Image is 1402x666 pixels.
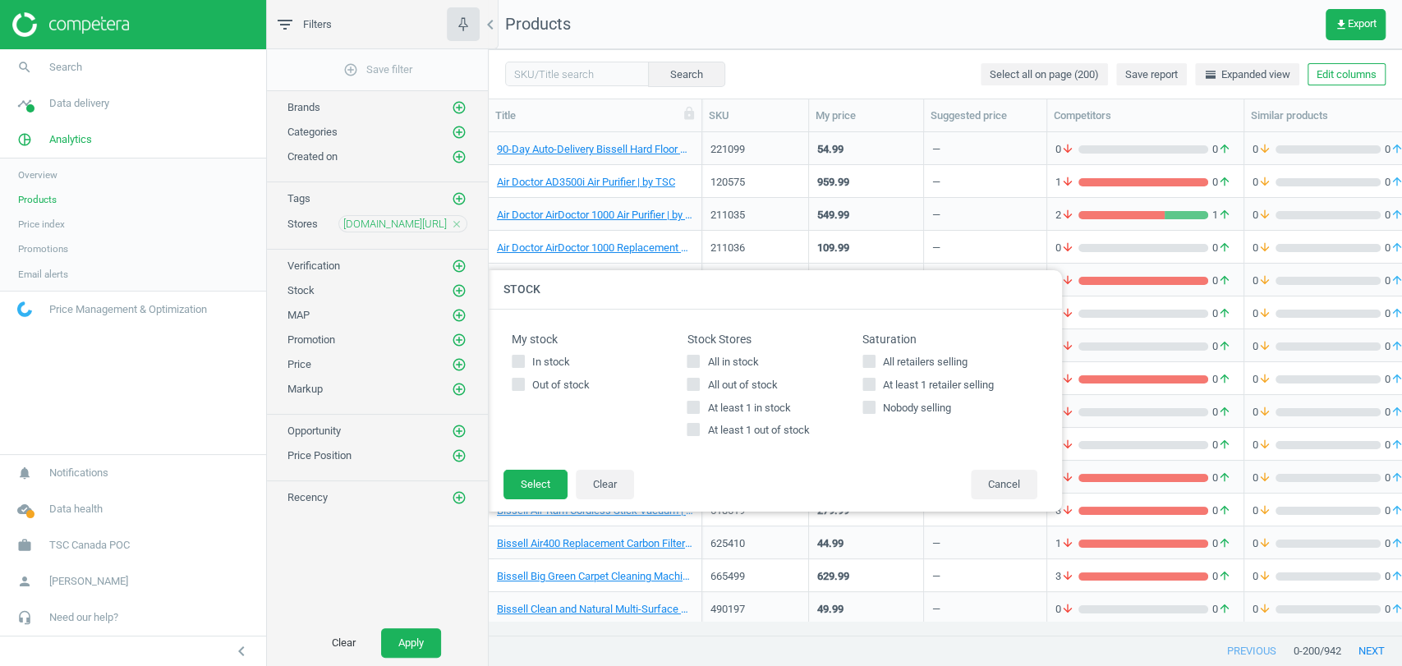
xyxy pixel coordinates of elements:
[287,425,341,437] span: Opportunity
[221,641,262,662] button: chevron_left
[9,457,40,489] i: notifications
[451,332,467,348] button: add_circle_outline
[287,260,340,272] span: Verification
[275,15,295,34] i: filter_list
[452,259,467,273] i: add_circle_outline
[480,15,500,34] i: chevron_left
[452,357,467,372] i: add_circle_outline
[287,333,335,346] span: Promotion
[451,448,467,464] button: add_circle_outline
[9,530,40,561] i: work
[287,383,323,395] span: Markup
[49,538,130,553] span: TSC Canada POC
[452,191,467,206] i: add_circle_outline
[287,150,338,163] span: Created on
[267,53,488,86] button: add_circle_outlineSave filter
[451,218,462,230] i: close
[452,125,467,140] i: add_circle_outline
[9,566,40,597] i: person
[49,132,92,147] span: Analytics
[12,12,129,37] img: ajHJNr6hYgQAAAAASUVORK5CYII=
[9,52,40,83] i: search
[451,149,467,165] button: add_circle_outline
[49,96,109,111] span: Data delivery
[287,309,310,321] span: MAP
[487,270,1062,309] h4: Stock
[49,502,103,517] span: Data health
[343,62,358,77] i: add_circle_outline
[287,126,338,138] span: Categories
[315,628,373,658] button: Clear
[452,448,467,463] i: add_circle_outline
[303,17,332,32] span: Filters
[9,602,40,633] i: headset_mic
[232,641,251,661] i: chevron_left
[287,358,311,370] span: Price
[287,449,352,462] span: Price Position
[287,284,315,296] span: Stock
[18,268,68,281] span: Email alerts
[17,301,32,317] img: wGWNvw8QSZomAAAAABJRU5ErkJggg==
[9,88,40,119] i: timeline
[9,494,40,525] i: cloud_done
[49,466,108,480] span: Notifications
[451,381,467,397] button: add_circle_outline
[452,149,467,164] i: add_circle_outline
[49,60,82,75] span: Search
[451,99,467,116] button: add_circle_outline
[343,62,412,77] span: Save filter
[287,491,328,503] span: Recency
[451,423,467,439] button: add_circle_outline
[452,333,467,347] i: add_circle_outline
[381,628,441,658] button: Apply
[451,191,467,207] button: add_circle_outline
[9,124,40,155] i: pie_chart_outlined
[451,258,467,274] button: add_circle_outline
[451,307,467,324] button: add_circle_outline
[452,490,467,505] i: add_circle_outline
[49,574,128,589] span: [PERSON_NAME]
[287,101,320,113] span: Brands
[49,610,118,625] span: Need our help?
[452,283,467,298] i: add_circle_outline
[451,282,467,299] button: add_circle_outline
[451,356,467,373] button: add_circle_outline
[451,124,467,140] button: add_circle_outline
[343,217,447,232] span: [DOMAIN_NAME][URL]
[451,489,467,506] button: add_circle_outline
[287,192,310,204] span: Tags
[18,242,68,255] span: Promotions
[18,218,65,231] span: Price index
[49,302,207,317] span: Price Management & Optimization
[452,424,467,439] i: add_circle_outline
[18,168,57,181] span: Overview
[18,193,57,206] span: Products
[452,100,467,115] i: add_circle_outline
[452,308,467,323] i: add_circle_outline
[287,218,318,230] span: Stores
[452,382,467,397] i: add_circle_outline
